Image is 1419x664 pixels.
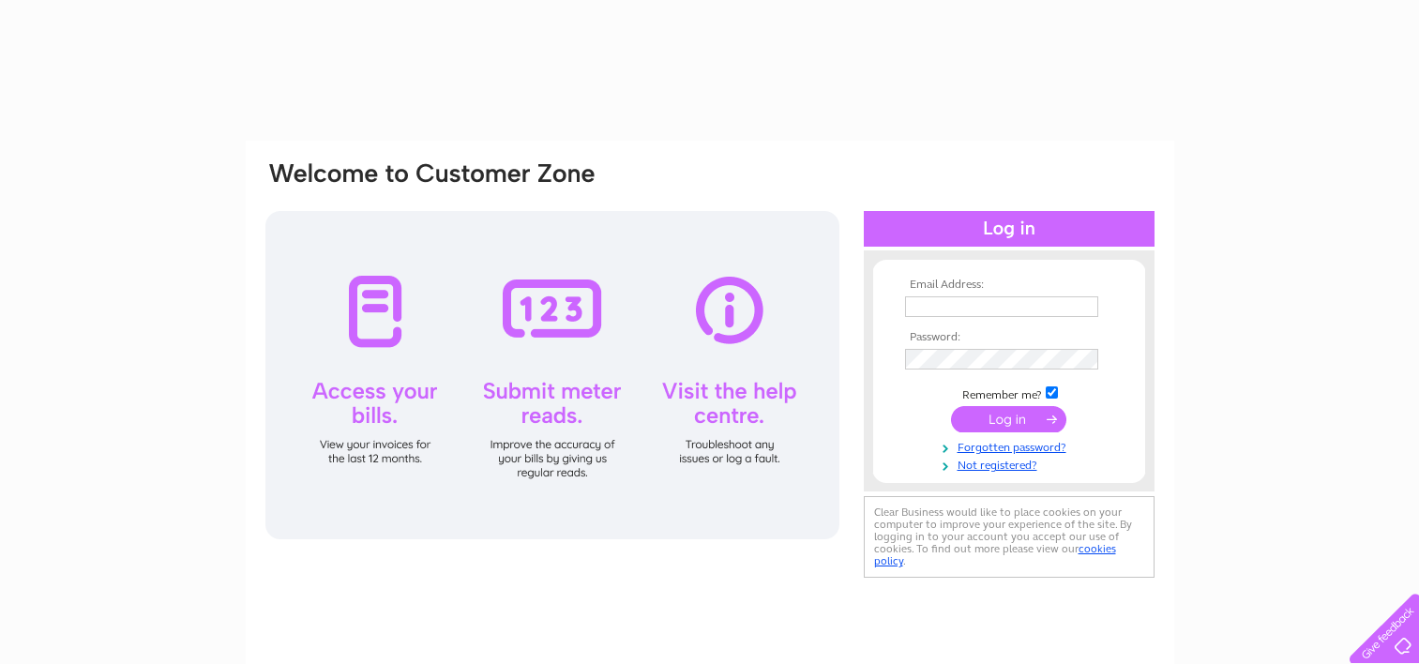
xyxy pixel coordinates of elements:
[905,455,1118,473] a: Not registered?
[900,384,1118,402] td: Remember me?
[900,279,1118,292] th: Email Address:
[900,331,1118,344] th: Password:
[864,496,1155,578] div: Clear Business would like to place cookies on your computer to improve your experience of the sit...
[905,437,1118,455] a: Forgotten password?
[951,406,1066,432] input: Submit
[874,542,1116,567] a: cookies policy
